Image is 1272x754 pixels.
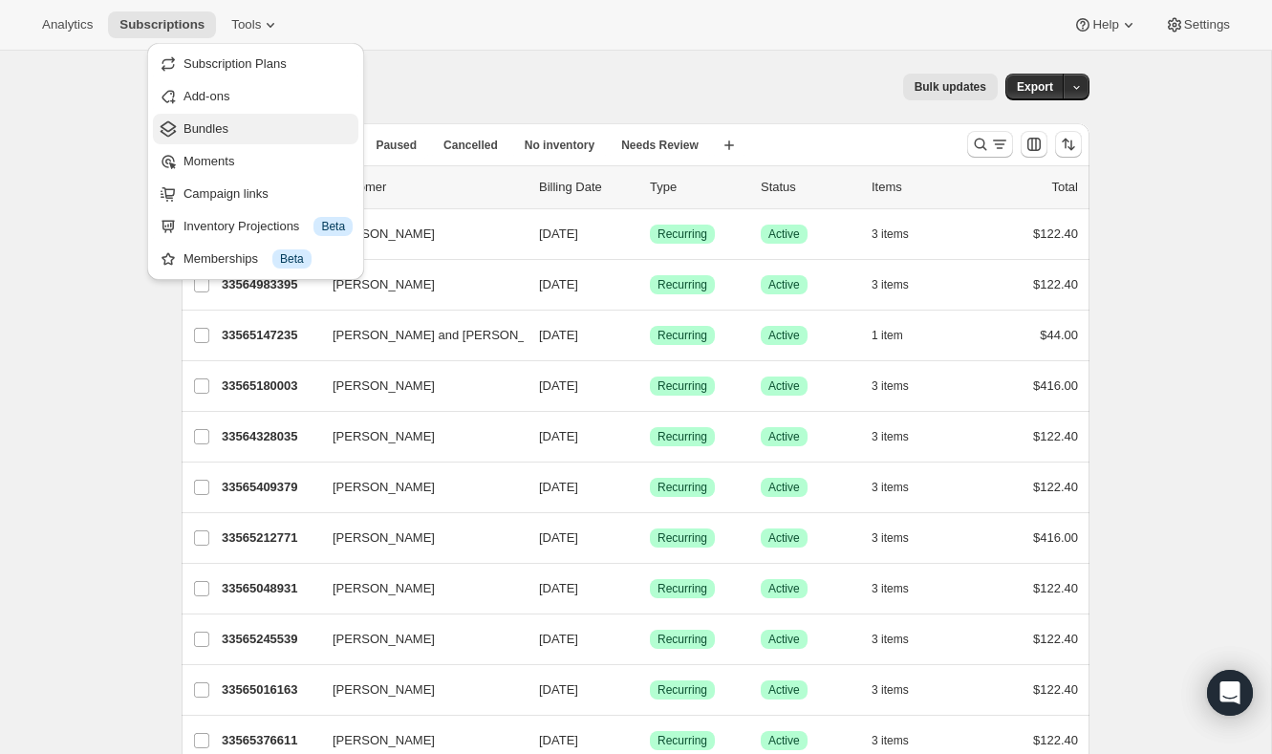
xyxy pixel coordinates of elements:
[222,528,317,548] p: 33565212771
[153,146,358,177] button: Moments
[650,178,745,197] div: Type
[658,328,707,343] span: Recurring
[31,11,104,38] button: Analytics
[872,277,909,292] span: 3 items
[222,677,1078,703] div: 33565016163[PERSON_NAME][DATE]SuccessRecurringSuccessActive3 items$122.40
[1033,682,1078,697] span: $122.40
[1052,178,1078,197] p: Total
[333,275,435,294] span: [PERSON_NAME]
[321,624,512,655] button: [PERSON_NAME]
[222,630,317,649] p: 33565245539
[768,480,800,495] span: Active
[333,377,435,396] span: [PERSON_NAME]
[153,49,358,79] button: Subscription Plans
[183,121,228,136] span: Bundles
[1207,670,1253,716] div: Open Intercom Messenger
[183,154,234,168] span: Moments
[222,178,1078,197] div: IDCustomerBilling DateTypeStatusItemsTotal
[222,579,317,598] p: 33565048931
[321,219,345,234] span: Beta
[183,217,353,236] div: Inventory Projections
[1033,429,1078,443] span: $122.40
[1153,11,1241,38] button: Settings
[1033,378,1078,393] span: $416.00
[539,277,578,291] span: [DATE]
[872,632,909,647] span: 3 items
[872,677,930,703] button: 3 items
[1033,277,1078,291] span: $122.40
[222,626,1078,653] div: 33565245539[PERSON_NAME][DATE]SuccessRecurringSuccessActive3 items$122.40
[539,378,578,393] span: [DATE]
[321,573,512,604] button: [PERSON_NAME]
[333,427,435,446] span: [PERSON_NAME]
[1017,79,1053,95] span: Export
[222,525,1078,551] div: 33565212771[PERSON_NAME][DATE]SuccessRecurringSuccessActive3 items$416.00
[539,429,578,443] span: [DATE]
[153,114,358,144] button: Bundles
[621,138,699,153] span: Needs Review
[768,530,800,546] span: Active
[1033,226,1078,241] span: $122.40
[872,328,903,343] span: 1 item
[333,731,435,750] span: [PERSON_NAME]
[153,211,358,242] button: Inventory Projections
[333,225,435,244] span: [PERSON_NAME]
[525,138,594,153] span: No inventory
[1005,74,1065,100] button: Export
[872,626,930,653] button: 3 items
[222,373,1078,399] div: 33565180003[PERSON_NAME][DATE]SuccessRecurringSuccessActive3 items$416.00
[872,480,909,495] span: 3 items
[658,632,707,647] span: Recurring
[222,377,317,396] p: 33565180003
[872,575,930,602] button: 3 items
[539,733,578,747] span: [DATE]
[872,373,930,399] button: 3 items
[872,474,930,501] button: 3 items
[658,581,707,596] span: Recurring
[333,478,435,497] span: [PERSON_NAME]
[1033,581,1078,595] span: $122.40
[539,632,578,646] span: [DATE]
[768,429,800,444] span: Active
[1062,11,1149,38] button: Help
[1184,17,1230,32] span: Settings
[119,17,205,32] span: Subscriptions
[220,11,291,38] button: Tools
[222,680,317,700] p: 33565016163
[539,226,578,241] span: [DATE]
[321,472,512,503] button: [PERSON_NAME]
[321,320,512,351] button: [PERSON_NAME] and [PERSON_NAME]
[658,530,707,546] span: Recurring
[872,682,909,698] span: 3 items
[333,630,435,649] span: [PERSON_NAME]
[333,528,435,548] span: [PERSON_NAME]
[321,523,512,553] button: [PERSON_NAME]
[872,221,930,248] button: 3 items
[768,632,800,647] span: Active
[1033,480,1078,494] span: $122.40
[539,530,578,545] span: [DATE]
[321,421,512,452] button: [PERSON_NAME]
[768,328,800,343] span: Active
[768,733,800,748] span: Active
[333,178,524,197] p: Customer
[42,17,93,32] span: Analytics
[872,322,924,349] button: 1 item
[658,429,707,444] span: Recurring
[768,277,800,292] span: Active
[1092,17,1118,32] span: Help
[376,138,417,153] span: Paused
[658,378,707,394] span: Recurring
[872,525,930,551] button: 3 items
[1021,131,1047,158] button: Customize table column order and visibility
[321,675,512,705] button: [PERSON_NAME]
[539,480,578,494] span: [DATE]
[872,530,909,546] span: 3 items
[108,11,216,38] button: Subscriptions
[658,682,707,698] span: Recurring
[658,733,707,748] span: Recurring
[768,378,800,394] span: Active
[183,249,353,269] div: Memberships
[222,478,317,497] p: 33565409379
[967,131,1013,158] button: Search and filter results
